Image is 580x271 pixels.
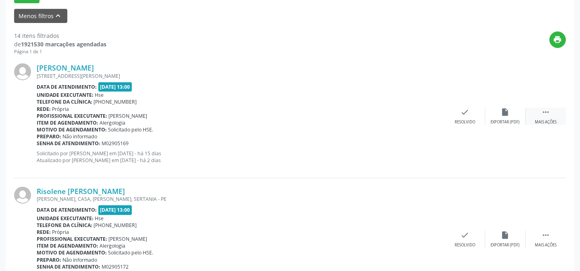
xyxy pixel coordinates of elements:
[37,242,98,249] b: Item de agendamento:
[455,119,475,125] div: Resolvido
[37,63,94,72] a: [PERSON_NAME]
[461,231,470,240] i: check
[37,83,97,90] b: Data de atendimento:
[98,205,132,215] span: [DATE] 13:00
[37,126,107,133] b: Motivo de agendamento:
[37,92,94,98] b: Unidade executante:
[108,126,154,133] span: Solicitado pelo HSE.
[535,242,557,248] div: Mais ações
[21,40,106,48] strong: 1921530 marcações agendadas
[37,133,61,140] b: Preparo:
[553,35,562,44] i: print
[37,98,92,105] b: Telefone da clínica:
[63,256,98,263] span: Não informado
[37,113,107,119] b: Profissional executante:
[37,229,51,236] b: Rede:
[549,31,566,48] button: print
[37,249,107,256] b: Motivo de agendamento:
[37,263,100,270] b: Senha de atendimento:
[37,150,445,164] p: Solicitado por [PERSON_NAME] em [DATE] - há 15 dias Atualizado por [PERSON_NAME] em [DATE] - há 2...
[501,108,510,117] i: insert_drive_file
[109,113,148,119] span: [PERSON_NAME]
[102,140,129,147] span: M02905169
[14,48,106,55] div: Página 1 de 1
[108,249,154,256] span: Solicitado pelo HSE.
[54,11,63,20] i: keyboard_arrow_up
[52,229,69,236] span: Própria
[501,231,510,240] i: insert_drive_file
[541,108,550,117] i: 
[37,140,100,147] b: Senha de atendimento:
[37,206,97,213] b: Data de atendimento:
[94,98,137,105] span: [PHONE_NUMBER]
[100,242,126,249] span: Alergologia
[95,92,104,98] span: Hse
[491,119,520,125] div: Exportar (PDF)
[14,31,106,40] div: 14 itens filtrados
[37,187,125,196] a: Risolene [PERSON_NAME]
[37,119,98,126] b: Item de agendamento:
[14,63,31,80] img: img
[37,215,94,222] b: Unidade executante:
[102,263,129,270] span: M02905172
[37,236,107,242] b: Profissional executante:
[37,196,445,202] div: [PERSON_NAME], CASA, [PERSON_NAME], SERTANIA - PE
[94,222,137,229] span: [PHONE_NUMBER]
[541,231,550,240] i: 
[52,106,69,113] span: Própria
[14,187,31,204] img: img
[37,222,92,229] b: Telefone da clínica:
[37,256,61,263] b: Preparo:
[63,133,98,140] span: Não informado
[535,119,557,125] div: Mais ações
[37,106,51,113] b: Rede:
[14,40,106,48] div: de
[37,73,445,79] div: [STREET_ADDRESS][PERSON_NAME]
[491,242,520,248] div: Exportar (PDF)
[109,236,148,242] span: [PERSON_NAME]
[461,108,470,117] i: check
[98,82,132,92] span: [DATE] 13:00
[14,9,67,23] button: Menos filtroskeyboard_arrow_up
[95,215,104,222] span: Hse
[100,119,126,126] span: Alergologia
[455,242,475,248] div: Resolvido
